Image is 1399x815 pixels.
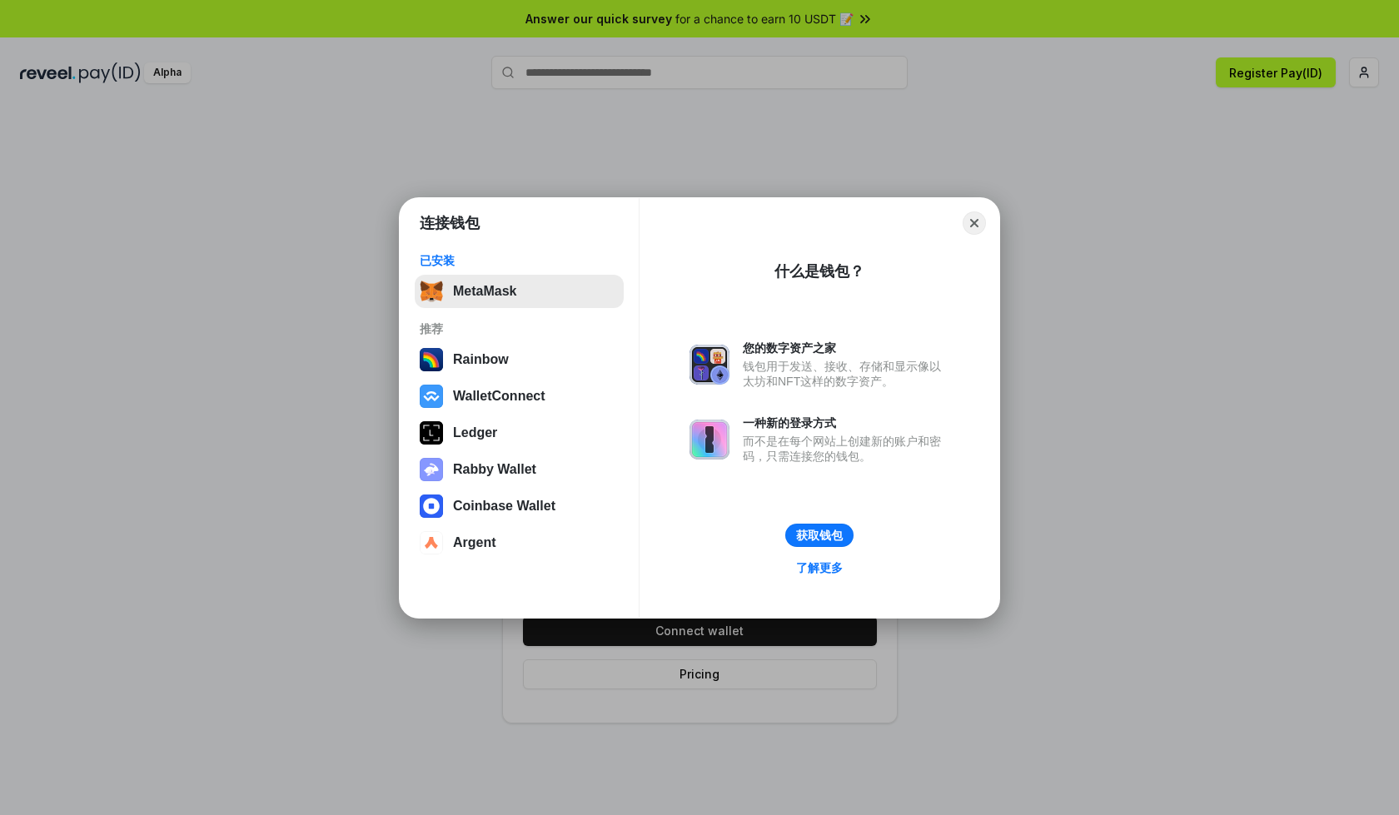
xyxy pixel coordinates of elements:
[796,528,843,543] div: 获取钱包
[420,280,443,303] img: svg+xml,%3Csvg%20fill%3D%22none%22%20height%3D%2233%22%20viewBox%3D%220%200%2035%2033%22%20width%...
[420,458,443,481] img: svg+xml,%3Csvg%20xmlns%3D%22http%3A%2F%2Fwww.w3.org%2F2000%2Fsvg%22%20fill%3D%22none%22%20viewBox...
[743,434,949,464] div: 而不是在每个网站上创建新的账户和密码，只需连接您的钱包。
[420,321,619,336] div: 推荐
[420,253,619,268] div: 已安装
[743,340,949,355] div: 您的数字资产之家
[415,489,624,523] button: Coinbase Wallet
[774,261,864,281] div: 什么是钱包？
[453,462,536,477] div: Rabby Wallet
[420,421,443,445] img: svg+xml,%3Csvg%20xmlns%3D%22http%3A%2F%2Fwww.w3.org%2F2000%2Fsvg%22%20width%3D%2228%22%20height%3...
[420,531,443,554] img: svg+xml,%3Csvg%20width%3D%2228%22%20height%3D%2228%22%20viewBox%3D%220%200%2028%2028%22%20fill%3D...
[743,415,949,430] div: 一种新的登录方式
[415,275,624,308] button: MetaMask
[415,526,624,559] button: Argent
[420,213,480,233] h1: 连接钱包
[415,453,624,486] button: Rabby Wallet
[453,352,509,367] div: Rainbow
[420,494,443,518] img: svg+xml,%3Csvg%20width%3D%2228%22%20height%3D%2228%22%20viewBox%3D%220%200%2028%2028%22%20fill%3D...
[786,557,853,579] a: 了解更多
[415,343,624,376] button: Rainbow
[690,420,729,460] img: svg+xml,%3Csvg%20xmlns%3D%22http%3A%2F%2Fwww.w3.org%2F2000%2Fsvg%22%20fill%3D%22none%22%20viewBox...
[420,348,443,371] img: svg+xml,%3Csvg%20width%3D%22120%22%20height%3D%22120%22%20viewBox%3D%220%200%20120%20120%22%20fil...
[453,499,555,514] div: Coinbase Wallet
[415,416,624,450] button: Ledger
[420,385,443,408] img: svg+xml,%3Csvg%20width%3D%2228%22%20height%3D%2228%22%20viewBox%3D%220%200%2028%2028%22%20fill%3D...
[453,535,496,550] div: Argent
[453,425,497,440] div: Ledger
[453,389,545,404] div: WalletConnect
[785,524,854,547] button: 获取钱包
[453,284,516,299] div: MetaMask
[743,359,949,389] div: 钱包用于发送、接收、存储和显示像以太坊和NFT这样的数字资产。
[963,211,986,235] button: Close
[415,380,624,413] button: WalletConnect
[796,560,843,575] div: 了解更多
[690,345,729,385] img: svg+xml,%3Csvg%20xmlns%3D%22http%3A%2F%2Fwww.w3.org%2F2000%2Fsvg%22%20fill%3D%22none%22%20viewBox...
